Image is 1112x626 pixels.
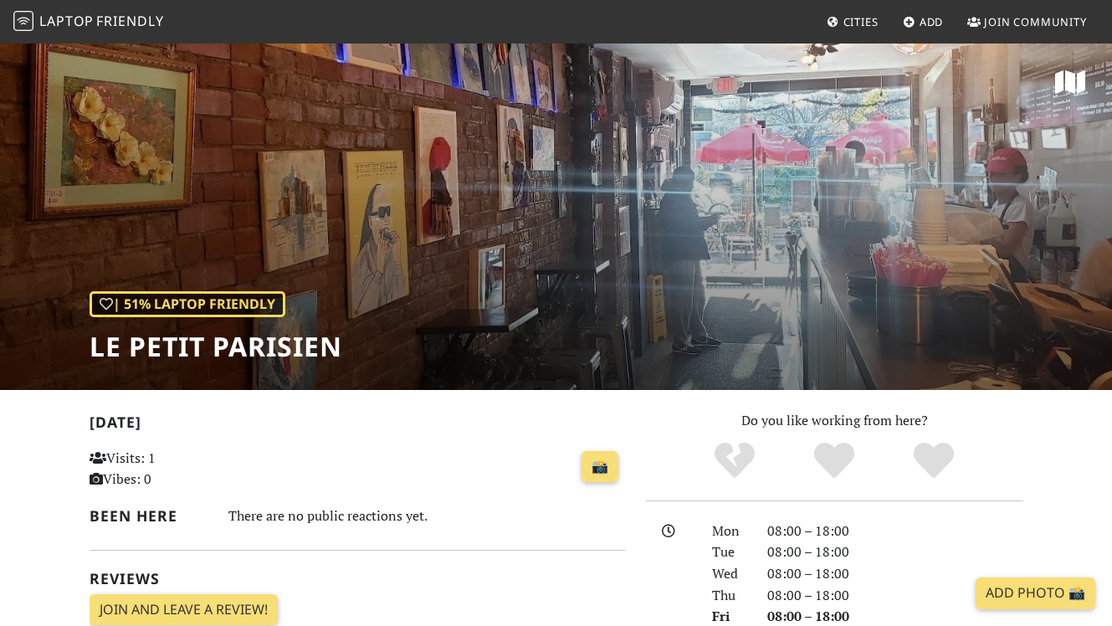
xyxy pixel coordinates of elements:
span: Join Community [984,14,1087,29]
span: Friendly [96,12,163,30]
img: LaptopFriendly [13,11,33,31]
p: Do you like working from here? [646,410,1023,432]
span: Add [920,14,944,29]
div: Thu [702,585,757,607]
div: 08:00 – 18:00 [757,585,1033,607]
a: Join and leave a review! [90,594,278,626]
h2: Been here [90,507,208,525]
p: Visits: 1 Vibes: 0 [90,448,255,490]
div: 08:00 – 18:00 [757,521,1033,542]
span: Cities [843,14,879,29]
div: Wed [702,563,757,585]
h2: [DATE] [90,413,626,438]
a: 📸 [582,451,618,483]
h1: Le Petit Parisien [90,331,342,362]
span: Laptop [39,12,94,30]
a: Add [896,7,951,37]
div: 08:00 – 18:00 [757,563,1033,585]
div: There are no public reactions yet. [228,504,626,528]
div: Mon [702,521,757,542]
a: LaptopFriendly LaptopFriendly [13,8,164,37]
div: Definitely! [884,440,983,482]
a: Cities [820,7,885,37]
div: 08:00 – 18:00 [757,541,1033,563]
div: | 51% Laptop Friendly [90,291,285,318]
div: Tue [702,541,757,563]
div: Yes [785,440,884,482]
div: No [685,440,785,482]
a: Join Community [961,7,1094,37]
a: Add Photo 📸 [976,577,1095,609]
h2: Reviews [90,570,626,588]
